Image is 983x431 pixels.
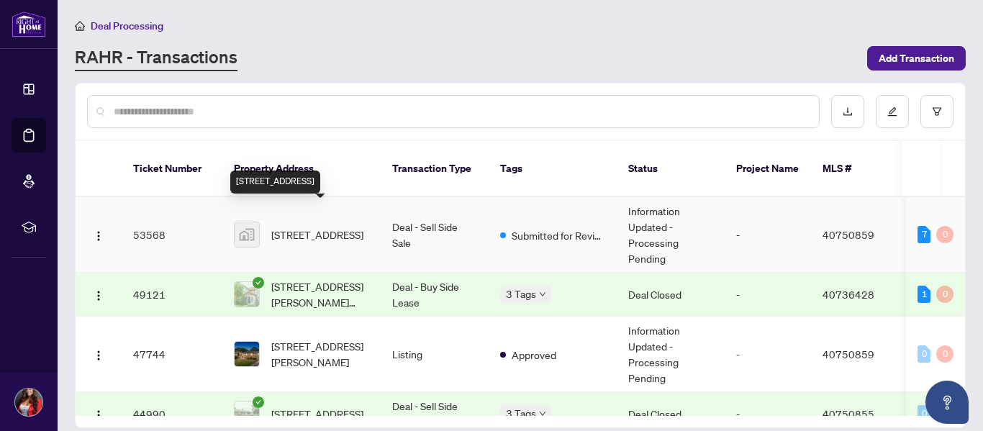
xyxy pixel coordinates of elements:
span: filter [932,106,942,117]
img: logo [12,11,46,37]
span: Deal Processing [91,19,163,32]
td: 49121 [122,273,222,317]
th: Ticket Number [122,141,222,197]
span: Add Transaction [879,47,954,70]
span: [STREET_ADDRESS][PERSON_NAME] [271,338,369,370]
div: 0 [918,345,930,363]
div: 7 [918,226,930,243]
button: Logo [87,223,110,246]
span: 40750859 [823,228,874,241]
th: Project Name [725,141,811,197]
span: down [539,291,546,298]
th: Tags [489,141,617,197]
th: Status [617,141,725,197]
td: Information Updated - Processing Pending [617,197,725,273]
span: 40750855 [823,407,874,420]
a: RAHR - Transactions [75,45,237,71]
div: 0 [936,226,953,243]
span: [STREET_ADDRESS] [271,406,363,422]
div: 1 [918,286,930,303]
th: MLS # [811,141,897,197]
button: Logo [87,402,110,425]
td: Listing [381,317,489,392]
span: 3 Tags [506,286,536,302]
td: 53568 [122,197,222,273]
button: Logo [87,342,110,366]
span: check-circle [253,396,264,408]
button: download [831,95,864,128]
span: home [75,21,85,31]
img: Profile Icon [15,389,42,416]
div: 0 [918,405,930,422]
img: thumbnail-img [235,342,259,366]
td: - [725,273,811,317]
span: [STREET_ADDRESS] [271,227,363,242]
img: Logo [93,409,104,421]
span: check-circle [253,277,264,289]
span: [STREET_ADDRESS][PERSON_NAME][PERSON_NAME] [271,278,369,310]
td: Deal - Sell Side Sale [381,197,489,273]
span: 3 Tags [506,405,536,422]
span: 40736428 [823,288,874,301]
span: download [843,106,853,117]
img: Logo [93,290,104,301]
button: Add Transaction [867,46,966,71]
th: Property Address [222,141,381,197]
button: Open asap [925,381,969,424]
div: [STREET_ADDRESS] [230,171,320,194]
span: 40750859 [823,348,874,360]
button: Logo [87,283,110,306]
th: Transaction Type [381,141,489,197]
span: Approved [512,347,556,363]
img: Logo [93,230,104,242]
img: thumbnail-img [235,222,259,247]
div: 0 [936,286,953,303]
button: edit [876,95,909,128]
td: Deal - Buy Side Lease [381,273,489,317]
button: filter [920,95,953,128]
div: 0 [936,345,953,363]
img: thumbnail-img [235,282,259,307]
td: Information Updated - Processing Pending [617,317,725,392]
span: edit [887,106,897,117]
td: - [725,197,811,273]
td: - [725,317,811,392]
img: Logo [93,350,104,361]
span: Submitted for Review [512,227,605,243]
td: 47744 [122,317,222,392]
span: down [539,410,546,417]
img: thumbnail-img [235,401,259,426]
td: Deal Closed [617,273,725,317]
